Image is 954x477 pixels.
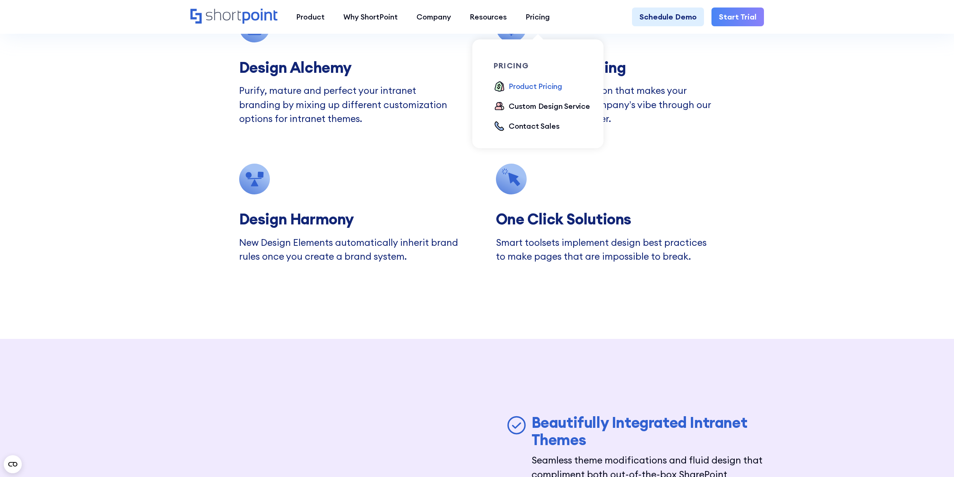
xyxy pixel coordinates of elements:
p: New Design Elements automatically inherit brand rules once you create a brand system. [239,236,458,264]
h2: Design Harmony [239,211,458,228]
div: Product [296,11,325,23]
a: Why ShortPoint [334,8,407,26]
div: Custom Design Service [509,101,590,112]
h3: Beautifully Integrated Intranet Themes [532,414,764,449]
a: Product Pricing [494,81,562,93]
a: Pricing [516,8,559,26]
a: Product [287,8,334,26]
p: Smart toolsets implement design best practices to make pages that are impossible to break. [496,236,715,264]
div: Resources [470,11,507,23]
div: Pricing [526,11,550,23]
iframe: Chat Widget [819,390,954,477]
h2: Design Alchemy [239,59,458,76]
div: Why ShortPoint [343,11,398,23]
button: Open CMP widget [4,455,22,473]
div: Company [416,11,451,23]
a: Start Trial [711,8,764,26]
h2: One Click Solutions [496,211,715,228]
div: Contact Sales [509,120,559,132]
a: Company [407,8,460,26]
div: Product Pricing [509,81,562,92]
p: Purify, mature and perfect your intranet branding by mixing up different customization options fo... [239,84,458,126]
a: Custom Design Service [494,101,590,113]
a: Schedule Demo [632,8,704,26]
a: Resources [460,8,516,26]
div: pricing [494,62,599,69]
a: Home [190,9,278,25]
a: Contact Sales [494,120,559,133]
